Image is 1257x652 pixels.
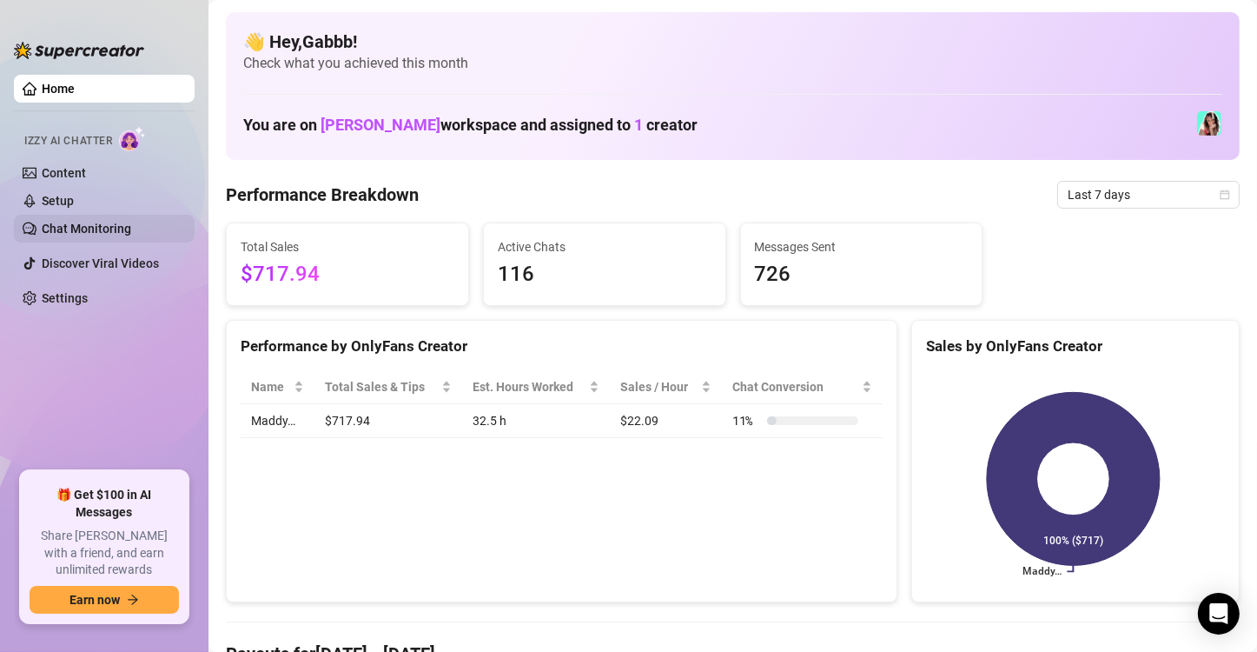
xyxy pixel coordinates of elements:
[498,258,711,291] span: 116
[243,116,698,135] h1: You are on workspace and assigned to creator
[243,30,1222,54] h4: 👋 Hey, Gabbb !
[241,237,454,256] span: Total Sales
[241,335,883,358] div: Performance by OnlyFans Creator
[325,377,437,396] span: Total Sales & Tips
[1197,111,1221,136] img: Maddy
[755,258,969,291] span: 726
[473,377,585,396] div: Est. Hours Worked
[42,82,75,96] a: Home
[620,377,698,396] span: Sales / Hour
[241,258,454,291] span: $717.94
[14,42,144,59] img: logo-BBDzfeDw.svg
[755,237,969,256] span: Messages Sent
[24,133,112,150] span: Izzy AI Chatter
[241,404,314,438] td: Maddy…
[42,256,159,270] a: Discover Viral Videos
[251,377,290,396] span: Name
[498,237,711,256] span: Active Chats
[1198,593,1240,635] div: Open Intercom Messenger
[42,166,86,180] a: Content
[926,335,1225,358] div: Sales by OnlyFans Creator
[314,404,461,438] td: $717.94
[634,116,643,134] span: 1
[119,126,146,151] img: AI Chatter
[30,487,179,521] span: 🎁 Get $100 in AI Messages
[243,54,1222,73] span: Check what you achieved this month
[42,194,74,208] a: Setup
[732,411,760,430] span: 11 %
[1220,190,1230,200] span: calendar
[610,404,722,438] td: $22.09
[610,370,722,404] th: Sales / Hour
[462,404,610,438] td: 32.5 h
[241,370,314,404] th: Name
[321,116,440,134] span: [PERSON_NAME]
[732,377,858,396] span: Chat Conversion
[69,593,120,607] span: Earn now
[1022,566,1062,578] text: Maddy…
[42,291,88,305] a: Settings
[722,370,883,404] th: Chat Conversion
[42,222,131,236] a: Chat Monitoring
[226,183,419,207] h4: Performance Breakdown
[314,370,461,404] th: Total Sales & Tips
[30,528,179,579] span: Share [PERSON_NAME] with a friend, and earn unlimited rewards
[1068,182,1229,208] span: Last 7 days
[127,594,139,606] span: arrow-right
[30,586,179,614] button: Earn nowarrow-right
